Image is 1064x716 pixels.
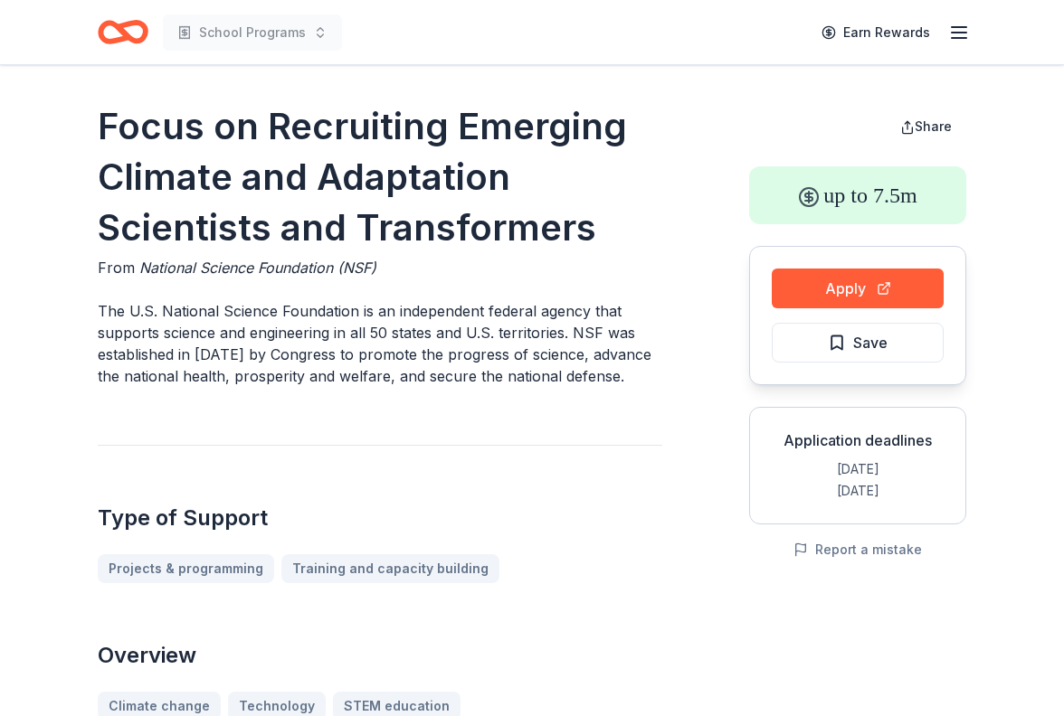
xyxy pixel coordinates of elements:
[765,458,951,480] div: [DATE]
[793,539,922,561] button: Report a mistake
[749,166,966,224] div: up to 7.5m
[98,641,662,670] h2: Overview
[765,429,951,451] div: Application deadlines
[915,118,952,134] span: Share
[886,108,966,145] button: Share
[811,16,941,49] a: Earn Rewards
[139,259,376,277] span: National Science Foundation (NSF)
[853,331,888,354] span: Save
[281,554,499,583] a: Training and capacity building
[765,480,951,502] div: [DATE]
[98,554,274,583] a: Projects & programming
[98,11,148,53] a: Home
[98,300,662,387] p: The U.S. National Science Foundation is an independent federal agency that supports science and e...
[772,268,944,308] button: Apply
[772,323,944,363] button: Save
[98,257,662,278] div: From
[199,22,306,43] span: School Programs
[98,101,662,253] h1: Focus on Recruiting Emerging Climate and Adaptation Scientists and Transformers
[98,504,662,532] h2: Type of Support
[163,14,342,51] button: School Programs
